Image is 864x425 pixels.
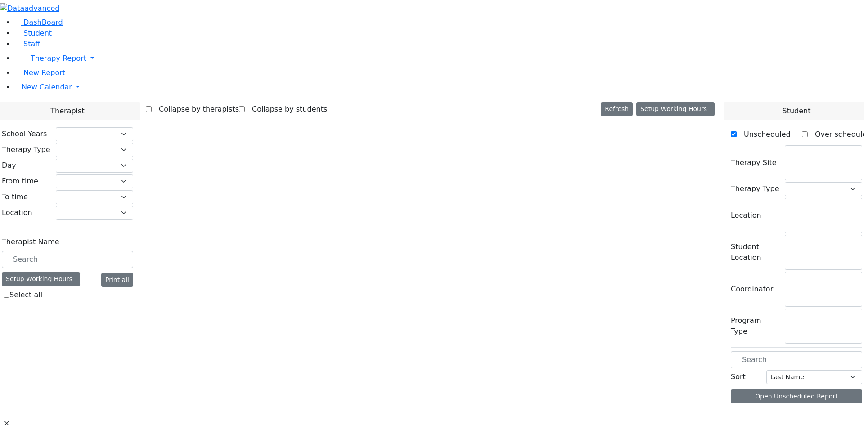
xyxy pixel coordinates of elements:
[9,290,42,300] label: Select all
[737,127,791,142] label: Unscheduled
[14,49,864,67] a: Therapy Report
[23,29,52,37] span: Student
[2,176,38,187] label: From time
[2,144,50,155] label: Therapy Type
[731,389,862,403] button: Open Unscheduled Report
[14,40,40,48] a: Staff
[731,351,862,368] input: Search
[2,192,28,202] label: To time
[2,207,32,218] label: Location
[14,68,65,77] a: New Report
[731,157,777,168] label: Therapy Site
[23,40,40,48] span: Staff
[2,272,80,286] div: Setup Working Hours
[731,210,761,221] label: Location
[731,371,746,382] label: Sort
[50,106,84,116] span: Therapist
[782,106,810,116] span: Student
[2,160,16,171] label: Day
[31,54,86,63] span: Therapy Report
[23,18,63,27] span: DashBoard
[2,251,133,268] input: Search
[245,102,327,116] label: Collapse by students
[731,242,779,263] label: Student Location
[14,78,864,96] a: New Calendar
[2,129,47,139] label: School Years
[101,273,133,287] button: Print all
[152,102,239,116] label: Collapse by therapists
[2,237,59,247] label: Therapist Name
[14,18,63,27] a: DashBoard
[23,68,65,77] span: New Report
[636,102,715,116] button: Setup Working Hours
[731,183,779,194] label: Therapy Type
[731,315,779,337] label: Program Type
[731,284,773,295] label: Coordinator
[14,29,52,37] a: Student
[601,102,633,116] button: Refresh
[22,83,72,91] span: New Calendar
